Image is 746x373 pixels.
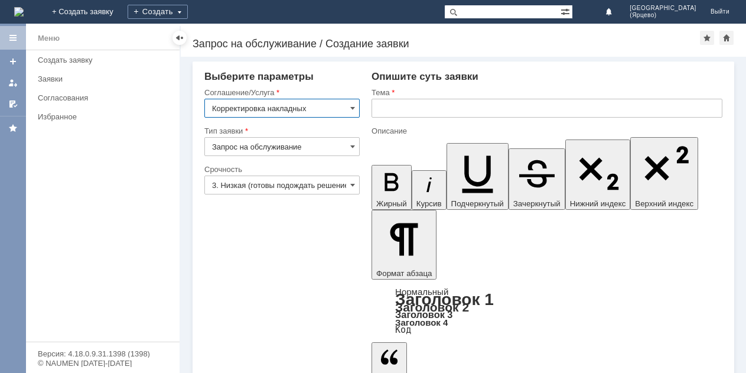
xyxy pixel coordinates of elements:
[700,31,714,45] div: Добавить в избранное
[376,269,432,278] span: Формат абзаца
[416,199,442,208] span: Курсив
[38,112,159,121] div: Избранное
[451,199,504,208] span: Подчеркнутый
[395,317,448,327] a: Заголовок 4
[38,350,168,358] div: Версия: 4.18.0.9.31.1398 (1398)
[372,288,722,334] div: Формат абзаца
[38,74,172,83] div: Заявки
[412,170,447,210] button: Курсив
[372,127,720,135] div: Описание
[38,93,172,102] div: Согласования
[4,73,22,92] a: Мои заявки
[33,51,177,69] a: Создать заявку
[14,7,24,17] a: Перейти на домашнюю страницу
[395,309,452,320] a: Заголовок 3
[719,31,734,45] div: Сделать домашней страницей
[172,31,187,45] div: Скрыть меню
[630,137,698,210] button: Верхний индекс
[33,70,177,88] a: Заявки
[38,31,60,46] div: Меню
[4,95,22,113] a: Мои согласования
[4,52,22,71] a: Создать заявку
[630,12,696,19] span: (Ярцево)
[395,300,469,314] a: Заголовок 2
[376,199,407,208] span: Жирный
[204,71,314,82] span: Выберите параметры
[561,5,572,17] span: Расширенный поиск
[395,325,411,335] a: Код
[38,56,172,64] div: Создать заявку
[128,5,188,19] div: Создать
[447,143,509,210] button: Подчеркнутый
[635,199,693,208] span: Верхний индекс
[395,290,494,309] a: Заголовок 1
[372,71,478,82] span: Опишите суть заявки
[204,89,357,96] div: Соглашение/Услуга
[193,38,700,50] div: Запрос на обслуживание / Создание заявки
[513,199,561,208] span: Зачеркнутый
[570,199,626,208] span: Нижний индекс
[33,89,177,107] a: Согласования
[509,148,565,210] button: Зачеркнутый
[565,140,631,210] button: Нижний индекс
[395,287,448,297] a: Нормальный
[38,359,168,367] div: © NAUMEN [DATE]-[DATE]
[14,7,24,17] img: logo
[204,166,357,173] div: Срочность
[372,89,720,96] div: Тема
[630,5,696,12] span: [GEOGRAPHIC_DATA]
[372,210,436,280] button: Формат абзаца
[372,165,412,210] button: Жирный
[204,127,357,135] div: Тип заявки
